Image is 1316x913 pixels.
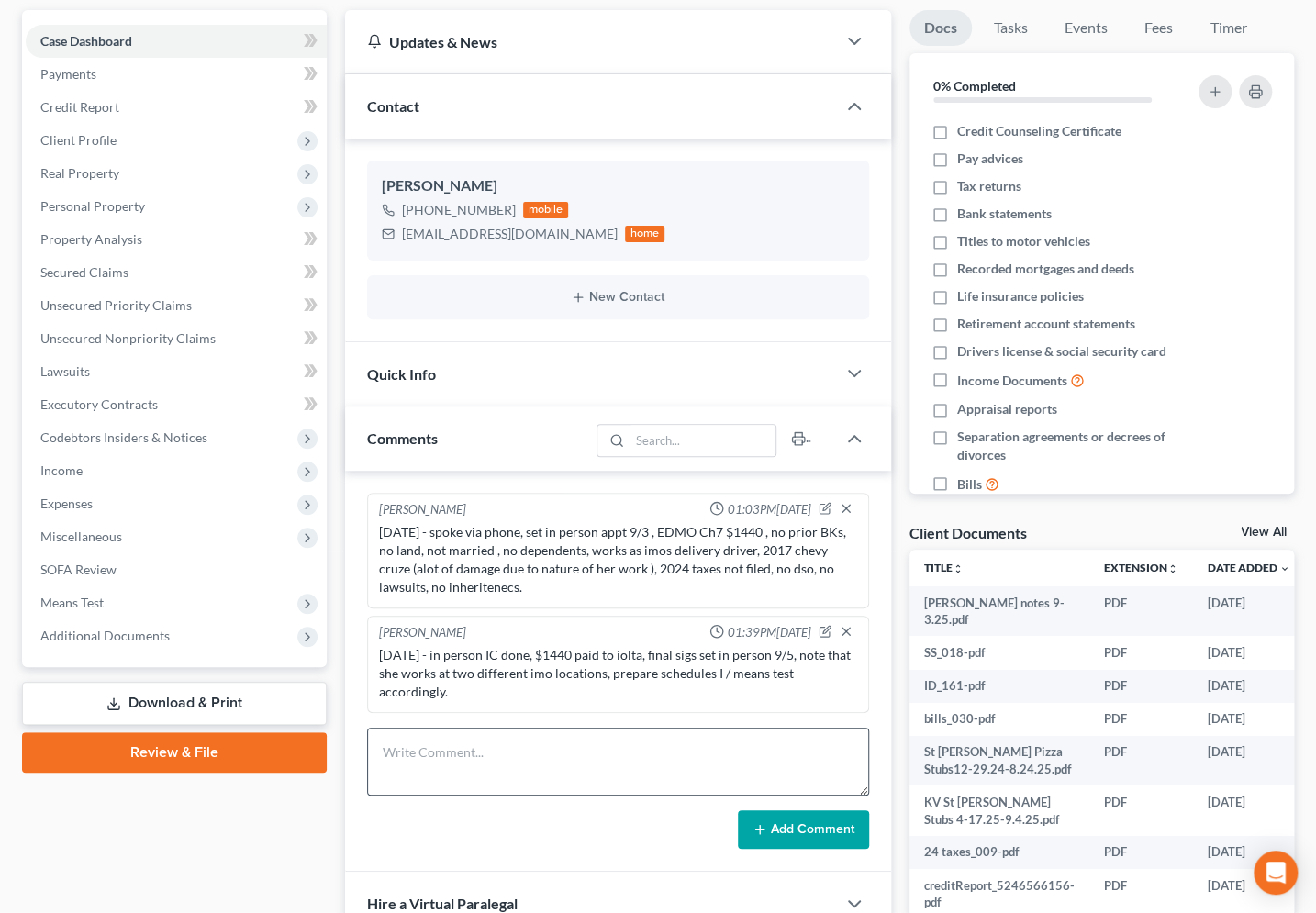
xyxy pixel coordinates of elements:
td: PDF [1089,703,1193,736]
td: [DATE] [1193,703,1305,736]
span: Quick Info [367,365,436,383]
span: Hire a Virtual Paralegal [367,895,518,912]
a: Executory Contracts [26,388,327,421]
button: New Contact [382,290,854,305]
div: Client Documents [909,523,1027,542]
strong: 0% Completed [933,78,1016,94]
span: Credit Report [40,99,119,115]
a: Unsecured Priority Claims [26,289,327,322]
a: Extensionunfold_more [1104,561,1178,574]
button: Add Comment [738,810,869,849]
span: Executory Contracts [40,396,158,412]
div: Open Intercom Messenger [1254,851,1298,895]
td: PDF [1089,736,1193,786]
i: unfold_more [1167,563,1178,574]
i: expand_more [1279,563,1290,574]
span: Income [40,462,83,478]
span: Codebtors Insiders & Notices [40,429,207,445]
span: Comments [367,429,438,447]
span: Personal Property [40,198,145,214]
a: Tasks [979,10,1043,46]
div: [PERSON_NAME] [382,175,854,197]
a: Date Added expand_more [1208,561,1290,574]
span: Retirement account statements [957,315,1135,333]
a: Credit Report [26,91,327,124]
div: [DATE] - in person IC done, $1440 paid to iolta, final sigs set in person 9/5, note that she work... [379,646,857,701]
a: Review & File [22,732,327,773]
span: Tax returns [957,177,1021,195]
span: Unsecured Priority Claims [40,297,192,313]
span: Drivers license & social security card [957,342,1166,361]
a: Lawsuits [26,355,327,388]
a: Case Dashboard [26,25,327,58]
td: [PERSON_NAME] notes 9-3.25.pdf [909,586,1089,637]
td: [DATE] [1193,836,1305,869]
td: PDF [1089,586,1193,637]
span: Expenses [40,495,93,511]
a: View All [1241,526,1287,539]
span: Credit Counseling Certificate [957,122,1121,140]
i: unfold_more [953,563,964,574]
td: PDF [1089,785,1193,836]
td: [DATE] [1193,670,1305,703]
span: Miscellaneous [40,529,122,544]
a: Property Analysis [26,223,327,256]
span: Bills [957,475,982,494]
span: Contact [367,97,419,115]
span: Lawsuits [40,363,90,379]
span: Unsecured Nonpriority Claims [40,330,216,346]
span: Bank statements [957,205,1052,223]
td: SS_018-pdf [909,636,1089,669]
span: Separation agreements or decrees of divorces [957,428,1183,464]
a: Events [1050,10,1122,46]
span: SOFA Review [40,562,117,577]
span: Titles to motor vehicles [957,232,1090,251]
input: Search... [630,425,775,456]
a: Secured Claims [26,256,327,289]
td: PDF [1089,836,1193,869]
span: Additional Documents [40,628,170,643]
a: Download & Print [22,682,327,725]
td: 24 taxes_009-pdf [909,836,1089,869]
a: Unsecured Nonpriority Claims [26,322,327,355]
span: Case Dashboard [40,33,132,49]
span: Payments [40,66,96,82]
span: Real Property [40,165,119,181]
a: Docs [909,10,972,46]
div: [DATE] - spoke via phone, set in person appt 9/3 , EDMO Ch7 $1440 , no prior BKs, no land, not ma... [379,523,857,596]
span: 01:39PM[DATE] [728,624,811,641]
div: [EMAIL_ADDRESS][DOMAIN_NAME] [402,225,618,243]
a: Payments [26,58,327,91]
td: [DATE] [1193,736,1305,786]
span: Appraisal reports [957,400,1057,418]
div: [PHONE_NUMBER] [402,201,516,219]
span: Secured Claims [40,264,128,280]
td: St [PERSON_NAME] Pizza Stubs12-29.24-8.24.25.pdf [909,736,1089,786]
a: Fees [1130,10,1188,46]
div: mobile [523,202,569,218]
td: bills_030-pdf [909,703,1089,736]
td: PDF [1089,670,1193,703]
td: KV St [PERSON_NAME] Stubs 4-17.25-9.4.25.pdf [909,785,1089,836]
div: Updates & News [367,32,814,51]
a: SOFA Review [26,553,327,586]
a: Titleunfold_more [924,561,964,574]
span: Property Analysis [40,231,142,247]
td: PDF [1089,636,1193,669]
span: Client Profile [40,132,117,148]
span: Pay advices [957,150,1023,168]
div: [PERSON_NAME] [379,501,466,519]
a: Timer [1196,10,1262,46]
td: [DATE] [1193,636,1305,669]
td: [DATE] [1193,785,1305,836]
span: Life insurance policies [957,287,1084,306]
span: Means Test [40,595,104,610]
td: [DATE] [1193,586,1305,637]
span: 01:03PM[DATE] [728,501,811,518]
div: [PERSON_NAME] [379,624,466,642]
div: home [625,226,665,242]
span: Recorded mortgages and deeds [957,260,1134,278]
td: ID_161-pdf [909,670,1089,703]
span: Income Documents [957,372,1067,390]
